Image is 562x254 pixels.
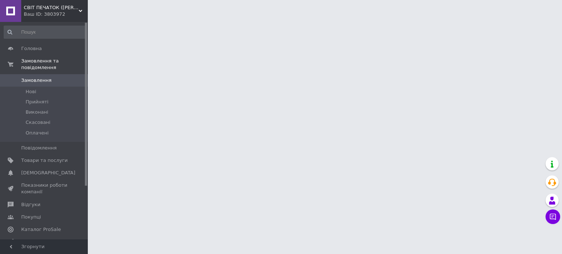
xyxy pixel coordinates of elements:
button: Чат з покупцем [546,209,560,224]
span: Скасовані [26,119,50,126]
span: Товари та послуги [21,157,68,164]
span: Виконані [26,109,48,115]
span: Каталог ProSale [21,226,61,233]
span: [DEMOGRAPHIC_DATA] [21,170,75,176]
span: Замовлення та повідомлення [21,58,88,71]
span: Оплачені [26,130,49,136]
div: Ваш ID: 3803972 [24,11,88,18]
span: СВІТ ПЕЧАТОК (ФОП Коваленко Є.С.) [24,4,79,11]
span: Замовлення [21,77,52,84]
span: Повідомлення [21,145,57,151]
span: Прийняті [26,99,48,105]
span: Покупці [21,214,41,220]
input: Пошук [4,26,86,39]
span: Показники роботи компанії [21,182,68,195]
span: Головна [21,45,42,52]
span: Аналітика [21,239,46,245]
span: Відгуки [21,201,40,208]
span: Нові [26,88,36,95]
